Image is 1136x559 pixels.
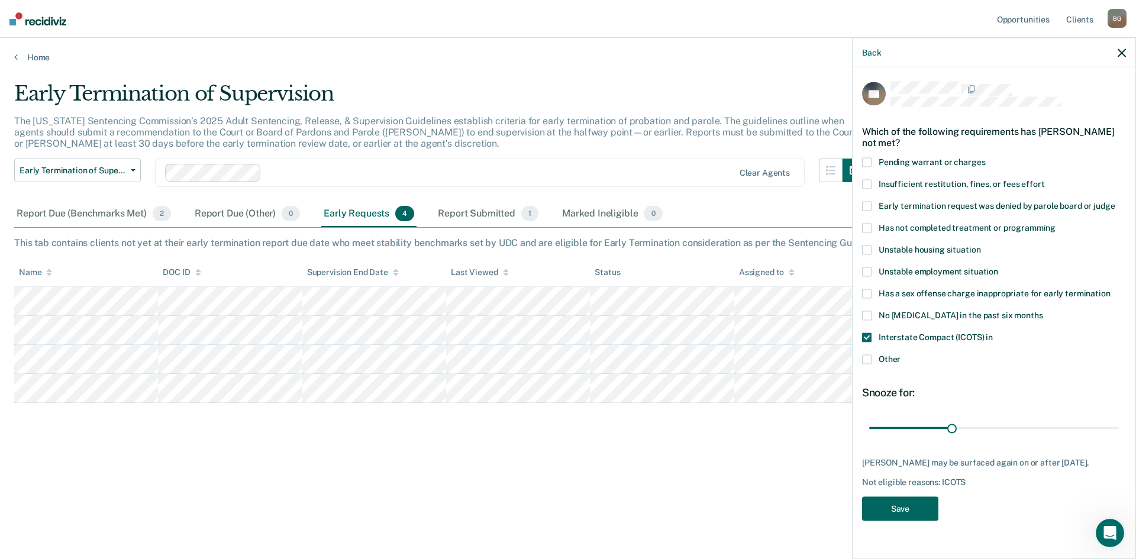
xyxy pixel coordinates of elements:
div: Last Viewed [451,267,508,277]
span: Insufficient restitution, fines, or fees effort [879,179,1044,189]
div: Early Termination of Supervision [14,82,866,115]
div: Name [19,267,52,277]
div: B G [1108,9,1127,28]
div: Supervision End Date [307,267,399,277]
button: Back [862,47,881,57]
div: Clear agents [740,168,790,178]
div: Status [595,267,620,277]
div: Which of the following requirements has [PERSON_NAME] not met? [862,116,1126,157]
span: 0 [282,206,300,221]
span: No [MEDICAL_DATA] in the past six months [879,311,1043,320]
span: Interstate Compact (ICOTS) in [879,332,993,342]
span: 1 [521,206,538,221]
div: DOC ID [163,267,201,277]
span: Early Termination of Supervision [20,166,126,176]
span: Other [879,354,901,364]
span: Early termination request was denied by parole board or judge [879,201,1115,211]
span: Unstable housing situation [879,245,980,254]
div: [PERSON_NAME] may be surfaced again on or after [DATE]. [862,457,1126,467]
span: Has not completed treatment or programming [879,223,1056,232]
button: Save [862,497,938,521]
div: Report Due (Other) [192,201,302,227]
div: Report Submitted [435,201,541,227]
a: Home [14,52,1122,63]
div: Report Due (Benchmarks Met) [14,201,173,227]
iframe: Intercom live chat [1096,519,1124,547]
img: Recidiviz [9,12,66,25]
span: Unstable employment situation [879,267,998,276]
p: The [US_STATE] Sentencing Commission’s 2025 Adult Sentencing, Release, & Supervision Guidelines e... [14,115,856,149]
div: Not eligible reasons: ICOTS [862,477,1126,487]
span: 0 [644,206,662,221]
span: 4 [395,206,414,221]
div: Assigned to [739,267,795,277]
span: Pending warrant or charges [879,157,985,167]
div: Marked Ineligible [560,201,665,227]
span: 2 [153,206,171,221]
div: Early Requests [321,201,417,227]
div: This tab contains clients not yet at their early termination report due date who meet stability b... [14,237,1122,248]
span: Has a sex offense charge inappropriate for early termination [879,289,1111,298]
div: Snooze for: [862,386,1126,399]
